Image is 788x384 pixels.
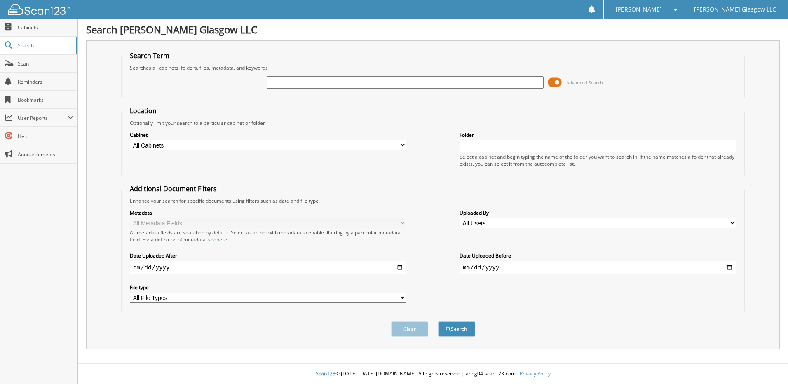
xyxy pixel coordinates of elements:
[460,209,736,216] label: Uploaded By
[460,153,736,167] div: Select a cabinet and begin typing the name of the folder you want to search in. If the name match...
[18,133,73,140] span: Help
[78,364,788,384] div: © [DATE]-[DATE] [DOMAIN_NAME]. All rights reserved | appg04-scan123-com |
[18,78,73,85] span: Reminders
[130,131,406,138] label: Cabinet
[18,42,72,49] span: Search
[18,24,73,31] span: Cabinets
[18,60,73,67] span: Scan
[126,197,740,204] div: Enhance your search for specific documents using filters such as date and file type.
[126,184,221,193] legend: Additional Document Filters
[8,4,70,15] img: scan123-logo-white.svg
[566,80,603,86] span: Advanced Search
[86,23,780,36] h1: Search [PERSON_NAME] Glasgow LLC
[130,261,406,274] input: start
[460,261,736,274] input: end
[438,321,475,337] button: Search
[130,284,406,291] label: File type
[316,370,335,377] span: Scan123
[216,236,227,243] a: here
[460,131,736,138] label: Folder
[18,115,68,122] span: User Reports
[126,64,740,71] div: Searches all cabinets, folders, files, metadata, and keywords
[18,151,73,158] span: Announcements
[391,321,428,337] button: Clear
[130,229,406,243] div: All metadata fields are searched by default. Select a cabinet with metadata to enable filtering b...
[747,344,788,384] iframe: Chat Widget
[616,7,662,12] span: [PERSON_NAME]
[126,51,174,60] legend: Search Term
[18,96,73,103] span: Bookmarks
[130,209,406,216] label: Metadata
[520,370,551,377] a: Privacy Policy
[130,252,406,259] label: Date Uploaded After
[126,119,740,126] div: Optionally limit your search to a particular cabinet or folder
[460,252,736,259] label: Date Uploaded Before
[126,106,161,115] legend: Location
[694,7,776,12] span: [PERSON_NAME] Glasgow LLC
